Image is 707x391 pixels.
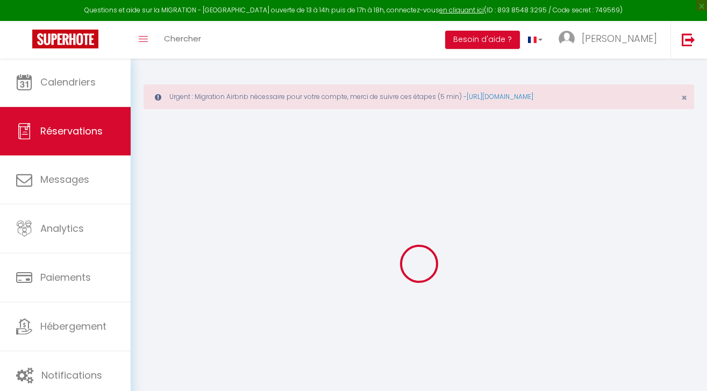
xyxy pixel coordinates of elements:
[164,33,201,44] span: Chercher
[144,84,694,109] div: Urgent : Migration Airbnb nécessaire pour votre compte, merci de suivre ces étapes (5 min) -
[32,30,98,48] img: Super Booking
[41,368,102,382] span: Notifications
[467,92,533,101] a: [URL][DOMAIN_NAME]
[559,31,575,47] img: ...
[40,319,106,333] span: Hébergement
[582,32,657,45] span: [PERSON_NAME]
[9,4,41,37] button: Open LiveChat chat widget
[551,21,670,59] a: ... [PERSON_NAME]
[445,31,520,49] button: Besoin d'aide ?
[40,124,103,138] span: Réservations
[439,5,484,15] a: en cliquant ici
[40,222,84,235] span: Analytics
[682,33,695,46] img: logout
[40,173,89,186] span: Messages
[40,271,91,284] span: Paiements
[156,21,209,59] a: Chercher
[681,93,687,103] button: Close
[40,75,96,89] span: Calendriers
[681,91,687,104] span: ×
